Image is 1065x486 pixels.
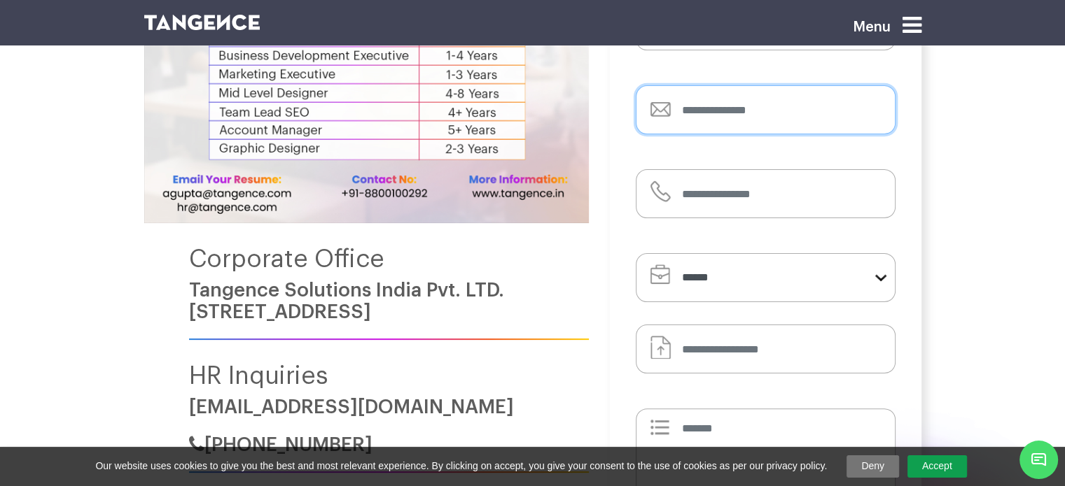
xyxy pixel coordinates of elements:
h4: Corporate Office [189,245,589,273]
span: [PHONE_NUMBER] [204,435,373,455]
a: Accept [907,455,967,478]
a: Deny [847,455,899,478]
a: Tangence Solutions India Pvt. LTD.[STREET_ADDRESS] [189,280,504,322]
h4: HR Inquiries [189,362,589,389]
img: logo SVG [144,15,260,30]
a: [EMAIL_ADDRESS][DOMAIN_NAME] [189,397,514,417]
a: [PHONE_NUMBER] [189,435,373,455]
span: Chat Widget [1019,441,1058,479]
select: form-select-lg example [636,253,896,302]
span: Our website uses cookies to give you the best and most relevant experience. By clicking on accept... [95,459,827,473]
